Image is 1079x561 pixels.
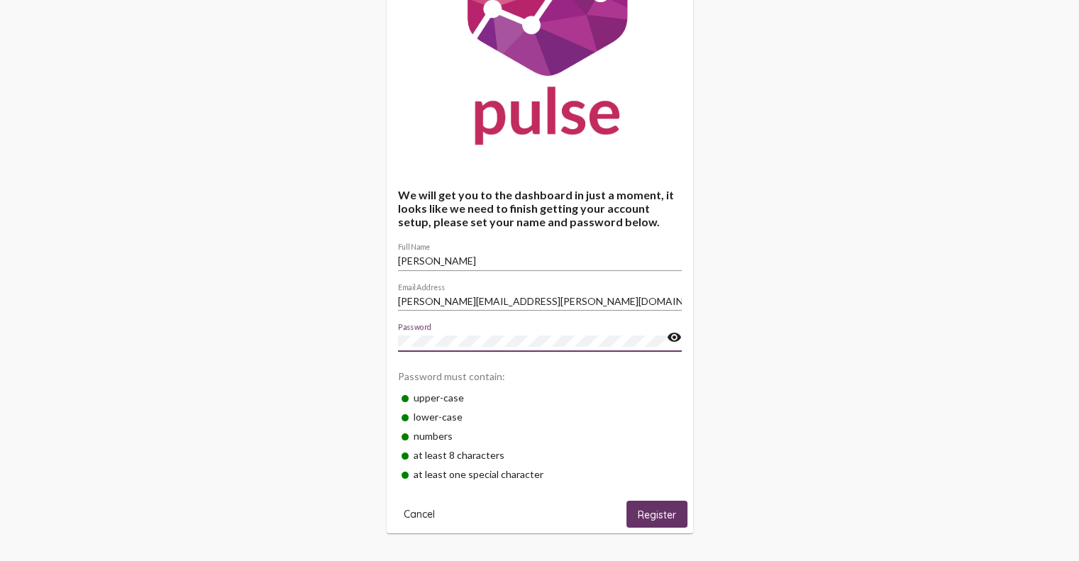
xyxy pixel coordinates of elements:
div: lower-case [398,407,682,426]
h4: We will get you to the dashboard in just a moment, it looks like we need to finish getting your a... [398,188,682,228]
span: Register [638,509,676,521]
span: Cancel [404,508,435,521]
button: Register [626,501,687,527]
div: Password must contain: [398,363,682,388]
mat-icon: visibility [667,329,682,346]
div: numbers [398,426,682,445]
div: at least one special character [398,465,682,484]
button: Cancel [392,501,446,527]
div: upper-case [398,388,682,407]
div: at least 8 characters [398,445,682,465]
